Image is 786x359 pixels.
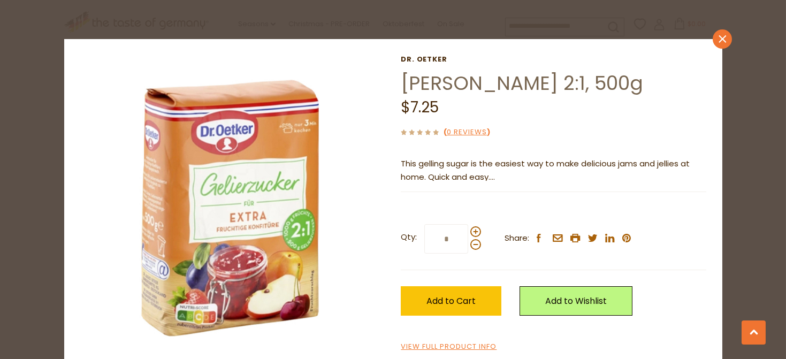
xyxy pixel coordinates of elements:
[401,231,417,244] strong: Qty:
[401,70,643,97] a: [PERSON_NAME] 2:1, 500g
[401,286,501,316] button: Add to Cart
[424,224,468,254] input: Qty:
[426,295,476,307] span: Add to Cart
[520,286,632,316] a: Add to Wishlist
[401,158,690,182] span: This gelling sugar is the easiest way to make delicious jams and jellies at home. Quick and easy.
[401,341,497,353] a: View Full Product Info
[401,55,706,64] a: Dr. Oetker
[447,127,487,138] a: 0 Reviews
[505,232,529,245] span: Share:
[401,97,439,118] span: $7.25
[444,127,490,137] span: ( )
